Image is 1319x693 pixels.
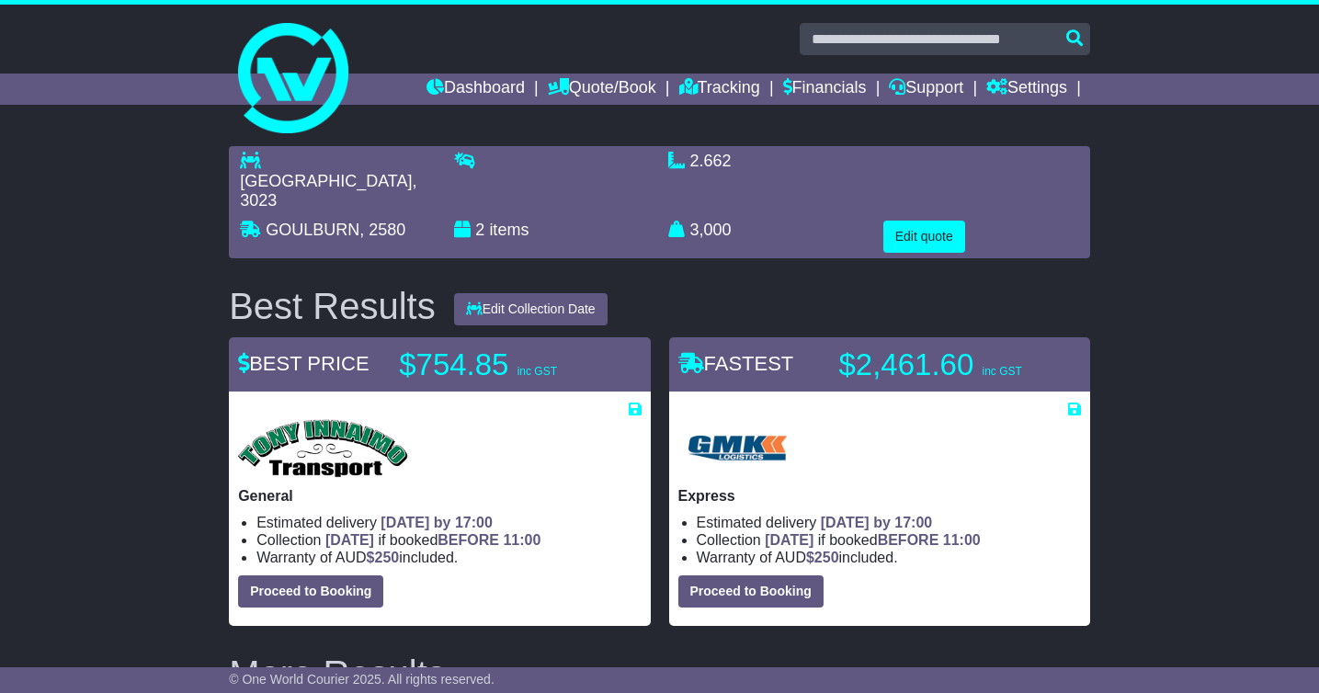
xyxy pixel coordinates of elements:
p: $754.85 [399,346,629,383]
a: Tracking [679,74,760,105]
a: Quote/Book [548,74,656,105]
span: BEST PRICE [238,352,369,375]
span: 11:00 [503,532,540,548]
span: , 2580 [359,221,405,239]
img: GMK Logistics: Express [678,419,796,478]
span: 250 [375,550,400,565]
span: GOULBURN [266,221,359,239]
button: Edit quote [883,221,965,253]
p: $2,461.60 [839,346,1069,383]
li: Estimated delivery [697,514,1081,531]
a: Support [889,74,963,105]
span: [DATE] [325,532,374,548]
span: © One World Courier 2025. All rights reserved. [229,672,495,687]
span: 250 [814,550,839,565]
span: 3,000 [690,221,732,239]
div: Best Results [220,286,445,326]
span: BEFORE [878,532,939,548]
button: Proceed to Booking [238,575,383,608]
span: $ [806,550,839,565]
a: Financials [783,74,867,105]
span: [DATE] by 17:00 [821,515,933,530]
span: BEFORE [438,532,499,548]
button: Edit Collection Date [454,293,608,325]
li: Estimated delivery [256,514,641,531]
button: Proceed to Booking [678,575,824,608]
img: Tony Innaimo Transport: General [238,419,408,478]
a: Dashboard [426,74,525,105]
span: [DATE] by 17:00 [381,515,493,530]
span: inc GST [982,365,1021,378]
span: 2 [475,221,484,239]
span: 11:00 [943,532,981,548]
span: , 3023 [240,172,416,210]
a: Settings [986,74,1067,105]
p: Express [678,487,1081,505]
span: $ [367,550,400,565]
li: Warranty of AUD included. [256,549,641,566]
span: if booked [325,532,540,548]
li: Warranty of AUD included. [697,549,1081,566]
span: [DATE] [765,532,813,548]
li: Collection [256,531,641,549]
span: 2.662 [690,152,732,170]
p: General [238,487,641,505]
li: Collection [697,531,1081,549]
span: inc GST [517,365,557,378]
span: [GEOGRAPHIC_DATA] [240,172,412,190]
span: items [489,221,529,239]
span: FASTEST [678,352,794,375]
span: if booked [765,532,980,548]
